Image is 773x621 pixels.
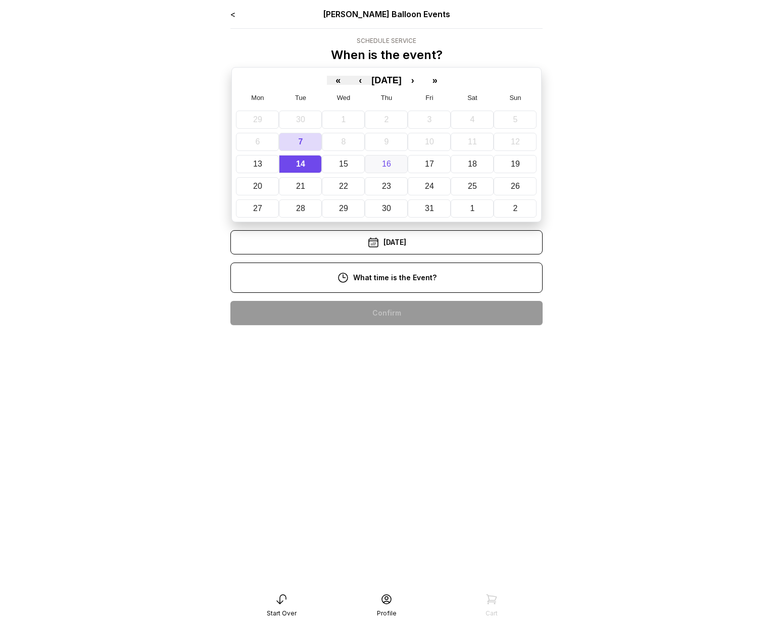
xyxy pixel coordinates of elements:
button: October 5, 2025 [494,111,537,129]
button: October 20, 2025 [236,177,279,195]
button: October 2, 2025 [365,111,408,129]
abbr: October 18, 2025 [468,160,477,168]
abbr: October 12, 2025 [511,137,520,146]
button: October 9, 2025 [365,133,408,151]
button: October 30, 2025 [365,199,408,218]
div: Cart [486,609,498,617]
button: October 4, 2025 [451,111,494,129]
abbr: September 29, 2025 [253,115,262,124]
button: October 29, 2025 [322,199,365,218]
button: October 25, 2025 [451,177,494,195]
abbr: October 15, 2025 [339,160,348,168]
button: October 3, 2025 [408,111,451,129]
button: October 8, 2025 [322,133,365,151]
abbr: October 4, 2025 [470,115,475,124]
button: October 13, 2025 [236,155,279,173]
abbr: October 5, 2025 [513,115,518,124]
button: October 15, 2025 [322,155,365,173]
abbr: October 23, 2025 [382,182,391,190]
abbr: October 13, 2025 [253,160,262,168]
abbr: November 1, 2025 [470,204,475,213]
button: October 22, 2025 [322,177,365,195]
button: October 10, 2025 [408,133,451,151]
abbr: October 3, 2025 [427,115,432,124]
abbr: October 17, 2025 [425,160,434,168]
button: October 17, 2025 [408,155,451,173]
button: October 31, 2025 [408,199,451,218]
abbr: October 26, 2025 [511,182,520,190]
button: » [424,76,446,85]
abbr: October 25, 2025 [468,182,477,190]
abbr: Saturday [467,94,477,101]
abbr: Wednesday [337,94,351,101]
abbr: October 7, 2025 [299,137,303,146]
button: October 27, 2025 [236,199,279,218]
button: October 16, 2025 [365,155,408,173]
abbr: October 10, 2025 [425,137,434,146]
button: October 23, 2025 [365,177,408,195]
button: October 11, 2025 [451,133,494,151]
button: October 28, 2025 [279,199,322,218]
a: < [230,9,235,19]
abbr: Thursday [381,94,392,101]
abbr: September 30, 2025 [296,115,305,124]
abbr: October 30, 2025 [382,204,391,213]
abbr: October 11, 2025 [468,137,477,146]
abbr: October 6, 2025 [256,137,260,146]
abbr: October 31, 2025 [425,204,434,213]
abbr: October 19, 2025 [511,160,520,168]
abbr: October 16, 2025 [382,160,391,168]
button: October 19, 2025 [494,155,537,173]
button: « [327,76,349,85]
abbr: Tuesday [295,94,306,101]
button: October 7, 2025 [279,133,322,151]
button: October 1, 2025 [322,111,365,129]
button: October 24, 2025 [408,177,451,195]
abbr: October 24, 2025 [425,182,434,190]
abbr: October 21, 2025 [296,182,305,190]
abbr: October 9, 2025 [384,137,389,146]
button: › [402,76,424,85]
abbr: November 2, 2025 [513,204,518,213]
button: September 30, 2025 [279,111,322,129]
button: October 26, 2025 [494,177,537,195]
abbr: October 14, 2025 [296,160,305,168]
abbr: October 1, 2025 [342,115,346,124]
div: Start Over [267,609,297,617]
abbr: Sunday [509,94,521,101]
button: September 29, 2025 [236,111,279,129]
button: November 1, 2025 [451,199,494,218]
abbr: October 20, 2025 [253,182,262,190]
button: October 21, 2025 [279,177,322,195]
abbr: October 2, 2025 [384,115,389,124]
p: When is the event? [331,47,443,63]
button: ‹ [349,76,371,85]
abbr: Monday [251,94,264,101]
div: Schedule Service [331,37,443,45]
button: November 2, 2025 [494,199,537,218]
abbr: October 22, 2025 [339,182,348,190]
span: [DATE] [371,75,402,85]
abbr: October 27, 2025 [253,204,262,213]
abbr: Friday [425,94,433,101]
abbr: October 29, 2025 [339,204,348,213]
button: October 6, 2025 [236,133,279,151]
button: [DATE] [371,76,402,85]
button: October 18, 2025 [451,155,494,173]
div: Profile [377,609,397,617]
button: October 12, 2025 [494,133,537,151]
button: October 14, 2025 [279,155,322,173]
div: [PERSON_NAME] Balloon Events [293,8,480,20]
div: [DATE] [230,230,543,254]
abbr: October 8, 2025 [342,137,346,146]
abbr: October 28, 2025 [296,204,305,213]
